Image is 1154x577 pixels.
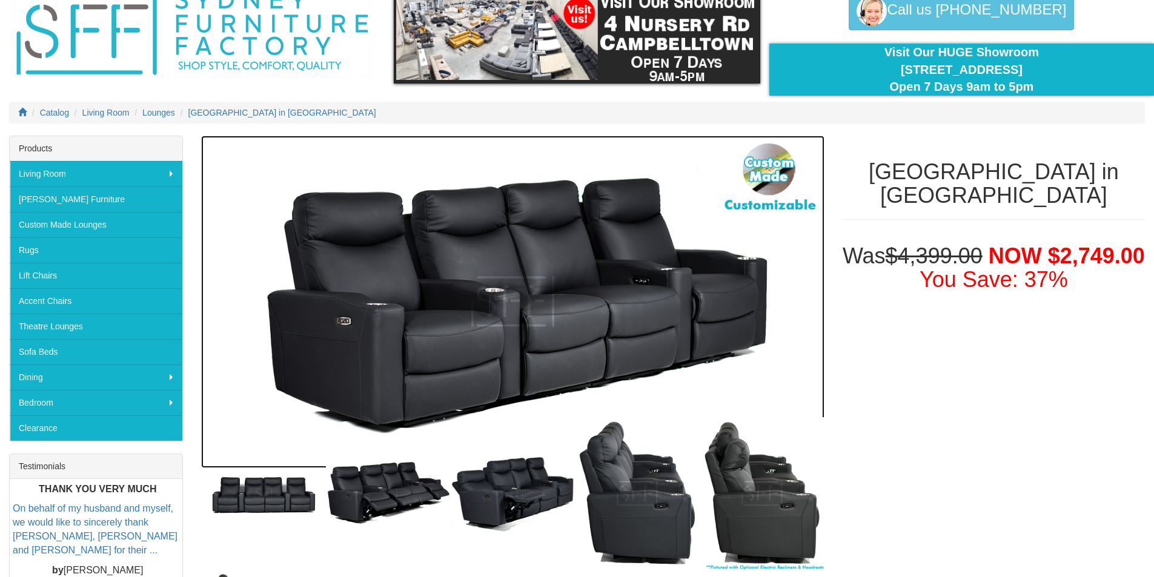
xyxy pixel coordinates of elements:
[10,263,182,288] a: Lift Chairs
[10,314,182,339] a: Theatre Lounges
[10,161,182,186] a: Living Room
[886,243,983,268] del: $4,399.00
[10,186,182,212] a: [PERSON_NAME] Furniture
[778,44,1145,96] div: Visit Our HUGE Showroom [STREET_ADDRESS] Open 7 Days 9am to 5pm
[188,108,376,117] a: [GEOGRAPHIC_DATA] in [GEOGRAPHIC_DATA]
[39,484,156,494] b: THANK YOU VERY MUCH
[843,160,1145,208] h1: [GEOGRAPHIC_DATA] in [GEOGRAPHIC_DATA]
[10,454,182,479] div: Testimonials
[10,364,182,390] a: Dining
[10,288,182,314] a: Accent Chairs
[10,339,182,364] a: Sofa Beds
[142,108,175,117] a: Lounges
[920,267,1068,292] font: You Save: 37%
[13,504,177,556] a: On behalf of my husband and myself, we would like to sincerely thank [PERSON_NAME], [PERSON_NAME]...
[10,237,182,263] a: Rugs
[843,244,1145,292] h1: Was
[40,108,69,117] a: Catalog
[82,108,130,117] a: Living Room
[10,136,182,161] div: Products
[52,565,64,575] b: by
[10,415,182,441] a: Clearance
[10,212,182,237] a: Custom Made Lounges
[10,390,182,415] a: Bedroom
[989,243,1145,268] span: NOW $2,749.00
